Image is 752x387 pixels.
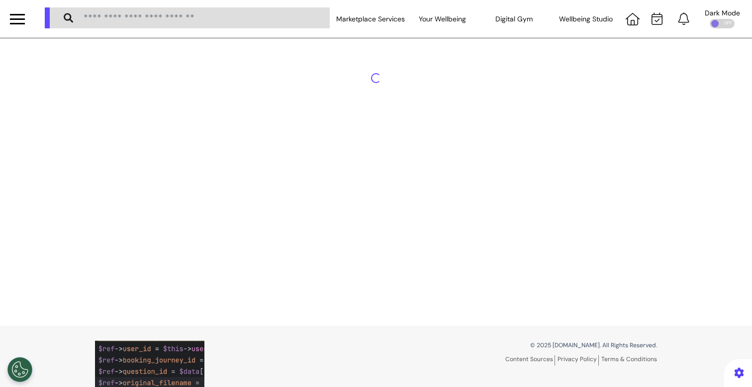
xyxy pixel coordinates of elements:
[383,341,657,350] p: © 2025 [DOMAIN_NAME]. All Rights Reserved.
[710,19,735,28] div: OFF
[601,355,657,363] a: Terms & Conditions
[478,5,550,33] div: Digital Gym
[550,5,622,33] div: Wellbeing Studio
[335,5,406,33] div: Marketplace Services
[505,355,555,366] a: Content Sources
[705,9,740,16] div: Dark Mode
[7,357,32,382] button: Open Preferences
[558,355,599,366] a: Privacy Policy
[406,5,478,33] div: Your Wellbeing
